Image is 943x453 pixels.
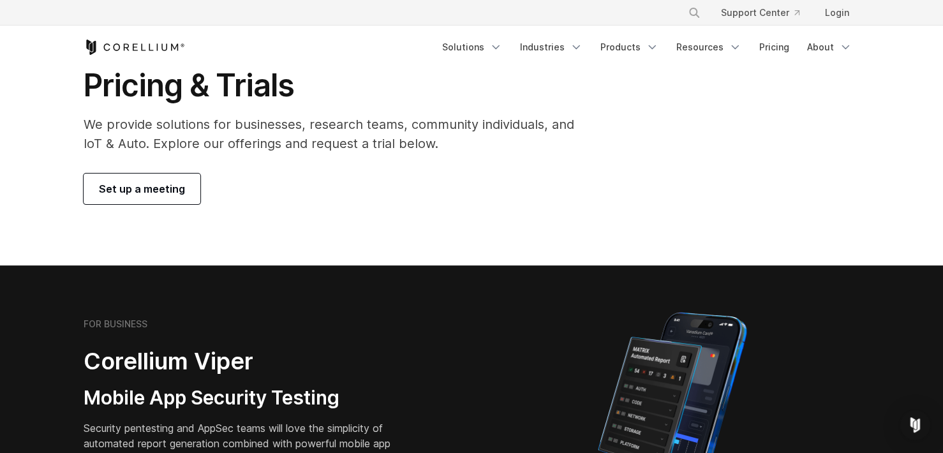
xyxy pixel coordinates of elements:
span: Set up a meeting [99,181,185,197]
h6: FOR BUSINESS [84,318,147,330]
a: Support Center [711,1,810,24]
div: Open Intercom Messenger [900,410,930,440]
button: Search [683,1,706,24]
a: Pricing [752,36,797,59]
a: About [799,36,859,59]
a: Solutions [434,36,510,59]
h3: Mobile App Security Testing [84,386,410,410]
div: Navigation Menu [434,36,859,59]
a: Set up a meeting [84,174,200,204]
p: We provide solutions for businesses, research teams, community individuals, and IoT & Auto. Explo... [84,115,592,153]
a: Login [815,1,859,24]
a: Resources [669,36,749,59]
a: Products [593,36,666,59]
div: Navigation Menu [672,1,859,24]
a: Industries [512,36,590,59]
h2: Corellium Viper [84,347,410,376]
h1: Pricing & Trials [84,66,592,105]
a: Corellium Home [84,40,185,55]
